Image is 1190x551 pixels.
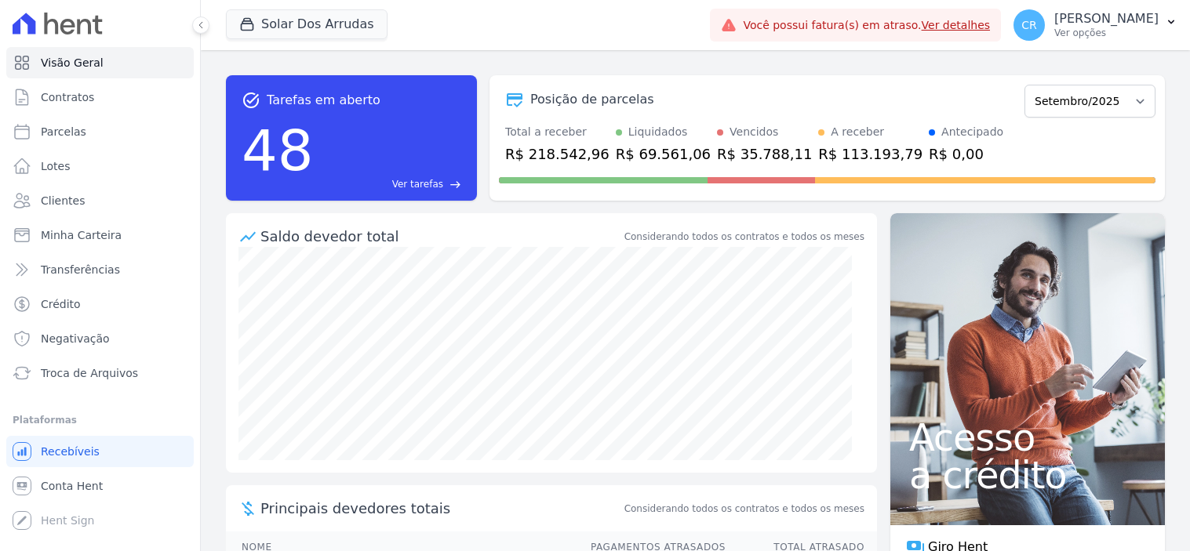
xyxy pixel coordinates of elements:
[41,89,94,105] span: Contratos
[41,331,110,346] span: Negativação
[818,143,923,165] div: R$ 113.193,79
[41,365,138,381] span: Troca de Arquivos
[260,498,621,519] span: Principais devedores totais
[6,288,194,320] a: Crédito
[41,55,104,71] span: Visão Geral
[242,110,314,191] div: 48
[226,9,388,39] button: Solar Dos Arrudas
[1021,20,1037,31] span: CR
[831,124,884,140] div: A receber
[6,150,194,182] a: Lotes
[505,124,610,140] div: Total a receber
[530,90,654,109] div: Posição de parcelas
[41,227,122,243] span: Minha Carteira
[909,456,1146,494] span: a crédito
[260,226,621,247] div: Saldo devedor total
[6,219,194,251] a: Minha Carteira
[41,296,81,312] span: Crédito
[6,82,194,113] a: Contratos
[505,143,610,165] div: R$ 218.542,96
[6,436,194,467] a: Recebíveis
[717,143,812,165] div: R$ 35.788,11
[6,116,194,147] a: Parcelas
[6,357,194,389] a: Troca de Arquivos
[267,91,380,110] span: Tarefas em aberto
[909,419,1146,456] span: Acesso
[6,254,194,285] a: Transferências
[628,124,688,140] div: Liquidados
[1054,11,1159,27] p: [PERSON_NAME]
[1001,3,1190,47] button: CR [PERSON_NAME] Ver opções
[624,230,864,244] div: Considerando todos os contratos e todos os meses
[6,323,194,354] a: Negativação
[616,143,711,165] div: R$ 69.561,06
[730,124,778,140] div: Vencidos
[922,19,991,31] a: Ver detalhes
[6,470,194,502] a: Conta Hent
[929,143,1003,165] div: R$ 0,00
[41,444,100,459] span: Recebíveis
[41,193,85,208] span: Clientes
[941,124,1003,140] div: Antecipado
[13,411,187,430] div: Plataformas
[41,262,120,277] span: Transferências
[41,124,86,140] span: Parcelas
[624,502,864,516] span: Considerando todos os contratos e todos os meses
[41,158,71,174] span: Lotes
[1054,27,1159,39] p: Ver opções
[41,478,103,494] span: Conta Hent
[449,179,461,190] span: east
[6,185,194,216] a: Clientes
[392,177,443,191] span: Ver tarefas
[743,17,990,34] span: Você possui fatura(s) em atraso.
[242,91,260,110] span: task_alt
[6,47,194,78] a: Visão Geral
[320,177,461,191] a: Ver tarefas east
